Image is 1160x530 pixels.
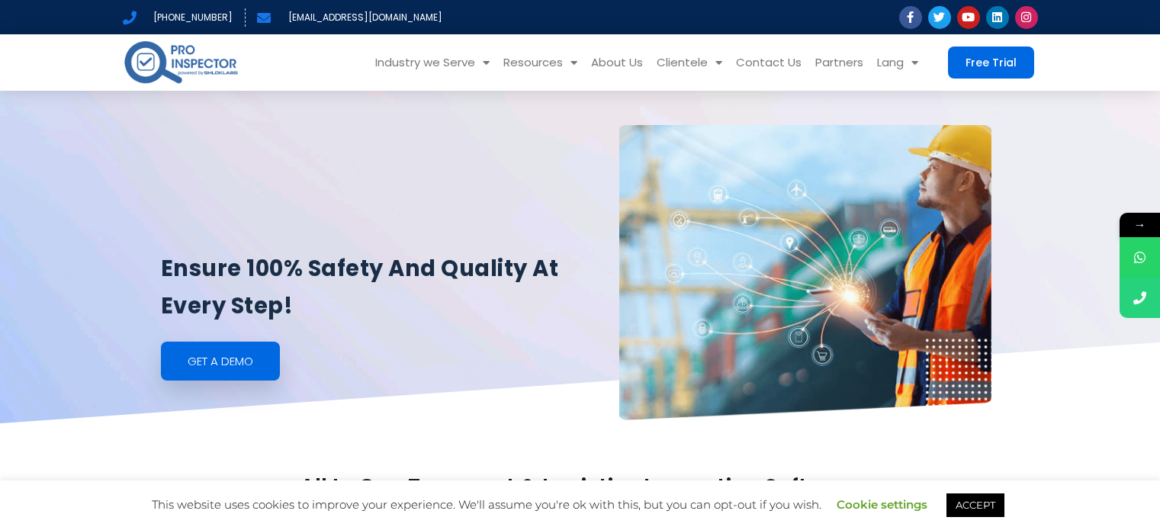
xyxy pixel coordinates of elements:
span: This website uses cookies to improve your experience. We'll assume you're ok with this, but you c... [152,497,1008,512]
nav: Menu [263,34,925,91]
span: → [1120,213,1160,237]
span: [EMAIL_ADDRESS][DOMAIN_NAME] [284,8,442,27]
h1: Ensure 100% Safety and Quality at Every Step! [161,250,612,326]
a: Lang [870,34,925,91]
img: pro-inspector-logo [123,38,239,86]
a: About Us [584,34,650,91]
p: All In One Transport & Logistics Inspection Software [123,466,1038,509]
a: ACCEPT [946,493,1004,517]
a: [EMAIL_ADDRESS][DOMAIN_NAME] [257,8,442,27]
a: Industry we Serve [368,34,496,91]
span: GEt a demo [188,355,253,367]
a: Resources [496,34,584,91]
img: transport&logisticsbanner [619,125,991,420]
a: Free Trial [948,47,1034,79]
a: Clientele [650,34,729,91]
a: Partners [808,34,870,91]
a: Contact Us [729,34,808,91]
a: GEt a demo [161,342,280,381]
a: Cookie settings [837,497,927,512]
span: [PHONE_NUMBER] [149,8,233,27]
span: Free Trial [966,57,1017,68]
